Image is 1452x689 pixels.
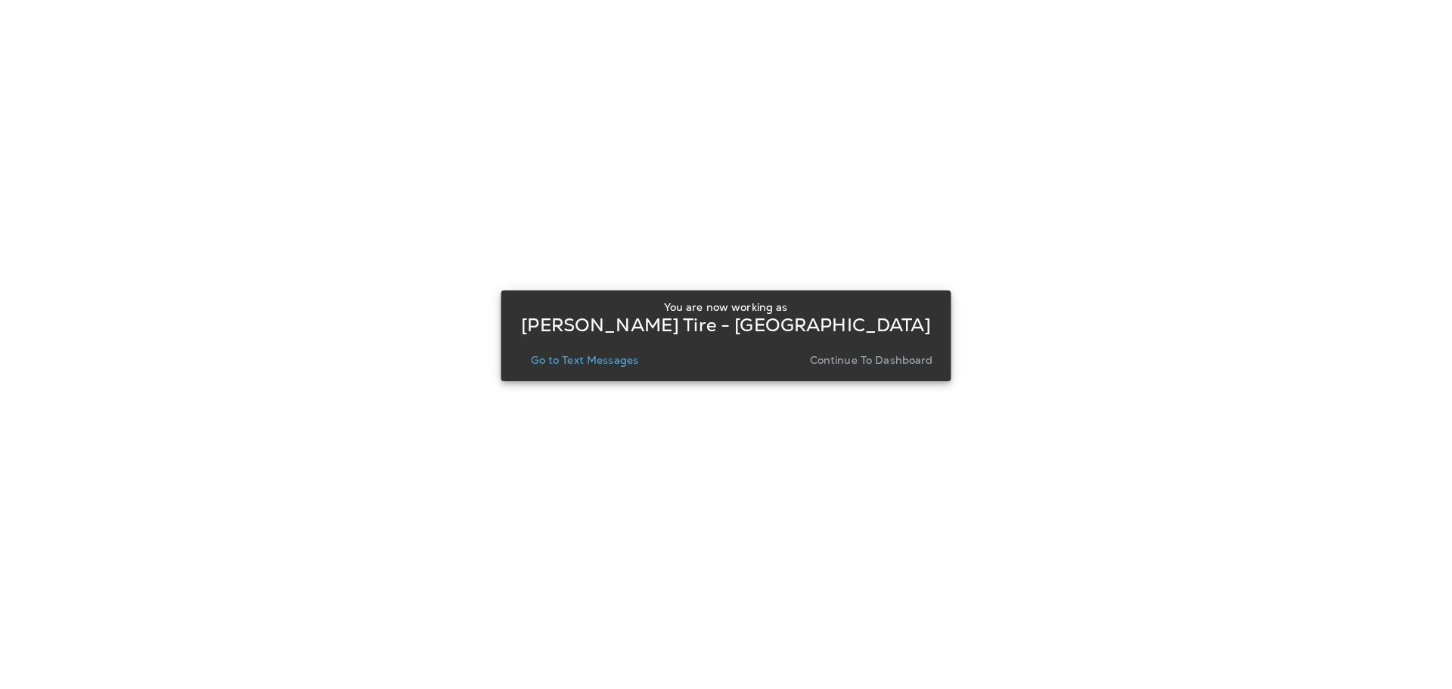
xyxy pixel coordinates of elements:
button: Go to Text Messages [525,349,644,371]
button: Continue to Dashboard [804,349,939,371]
p: [PERSON_NAME] Tire - [GEOGRAPHIC_DATA] [521,319,930,331]
p: Continue to Dashboard [810,354,933,366]
p: You are now working as [664,301,787,313]
p: Go to Text Messages [531,354,638,366]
